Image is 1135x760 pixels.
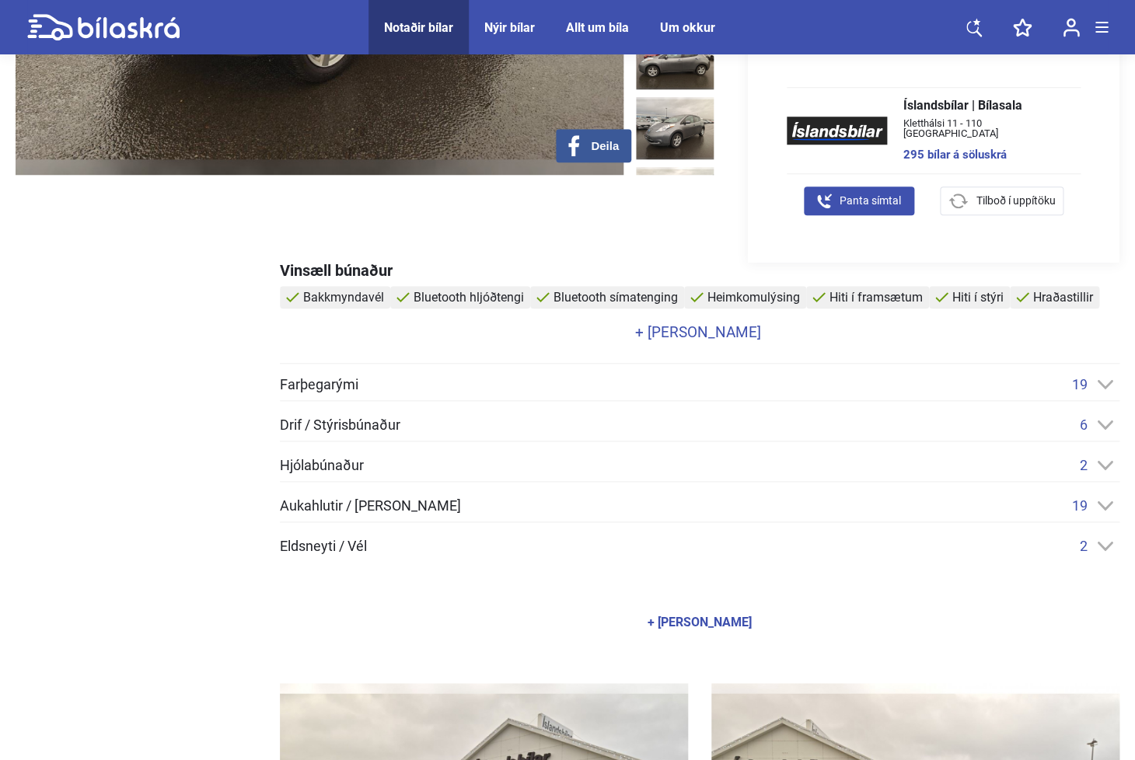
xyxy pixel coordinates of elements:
[636,27,714,89] img: 1734008537_8106414771795672213_6308509785427801.jpg
[384,20,453,35] a: Notaðir bílar
[660,20,715,35] a: Um okkur
[484,20,535,35] a: Nýir bílar
[1072,376,1088,392] span: 19
[414,290,524,305] span: Bluetooth hljóðtengi
[903,118,1065,138] span: Kletthálsi 11 - 110 [GEOGRAPHIC_DATA]
[591,139,619,153] span: Deila
[566,20,629,35] a: Allt um bíla
[280,325,1116,340] a: + [PERSON_NAME]
[648,616,752,629] div: + [PERSON_NAME]
[707,290,800,305] span: Heimkomulýsing
[1080,538,1088,554] span: 2
[840,193,901,209] span: Panta símtal
[556,129,631,162] button: Deila
[1033,290,1093,305] span: Hraðastillir
[952,290,1004,305] span: Hiti í stýri
[280,539,367,553] span: Eldsneyti / Vél
[636,97,714,159] img: 1734008537_4813441936029401358_6308510350511227.jpg
[280,458,364,472] span: Hjólabúnaður
[1080,457,1088,473] span: 2
[976,193,1055,209] span: Tilboð í uppítöku
[280,378,358,392] span: Farþegarými
[1063,18,1080,37] img: user-login.svg
[1072,497,1088,514] span: 19
[280,499,461,513] span: Aukahlutir / [PERSON_NAME]
[903,149,1065,161] a: 295 bílar á söluskrá
[829,290,923,305] span: Hiti í framsætum
[903,99,1065,112] span: Íslandsbílar | Bílasala
[280,263,1119,278] div: Vinsæll búnaður
[554,290,678,305] span: Bluetooth símatenging
[1080,417,1088,433] span: 6
[280,418,400,432] span: Drif / Stýrisbúnaður
[636,167,714,229] img: 1734008538_8715689505113286945_6308510940313200.jpg
[303,290,384,305] span: Bakkmyndavél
